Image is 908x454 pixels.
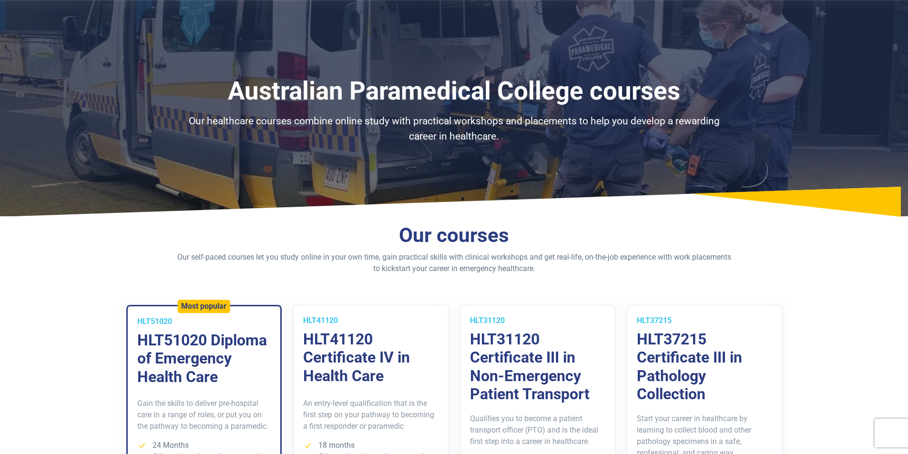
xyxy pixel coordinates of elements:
h1: Australian Paramedical College courses [175,76,733,106]
span: HLT37215 [637,316,672,325]
h3: HLT51020 Diploma of Emergency Health Care [137,331,271,386]
p: Qualifies you to become a patient transport officer (PTO) and is the ideal first step into a care... [470,413,605,447]
span: HLT31120 [470,316,505,325]
h5: Most popular [181,302,226,311]
span: HLT41120 [303,316,338,325]
h3: HLT37215 Certificate III in Pathology Collection [637,330,772,404]
p: Our healthcare courses combine online study with practical workshops and placements to help you d... [175,114,733,144]
span: HLT51020 [137,317,172,326]
p: Gain the skills to deliver pre-hospital care in a range of roles, or put you on the pathway to be... [137,398,271,432]
p: An entry-level qualification that is the first step on your pathway to becoming a first responder... [303,398,439,432]
h3: HLT31120 Certificate III in Non-Emergency Patient Transport [470,330,605,404]
h3: HLT41120 Certificate IV in Health Care [303,330,439,385]
p: Our self-paced courses let you study online in your own time, gain practical skills with clinical... [175,252,733,274]
h2: Our courses [175,223,733,248]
